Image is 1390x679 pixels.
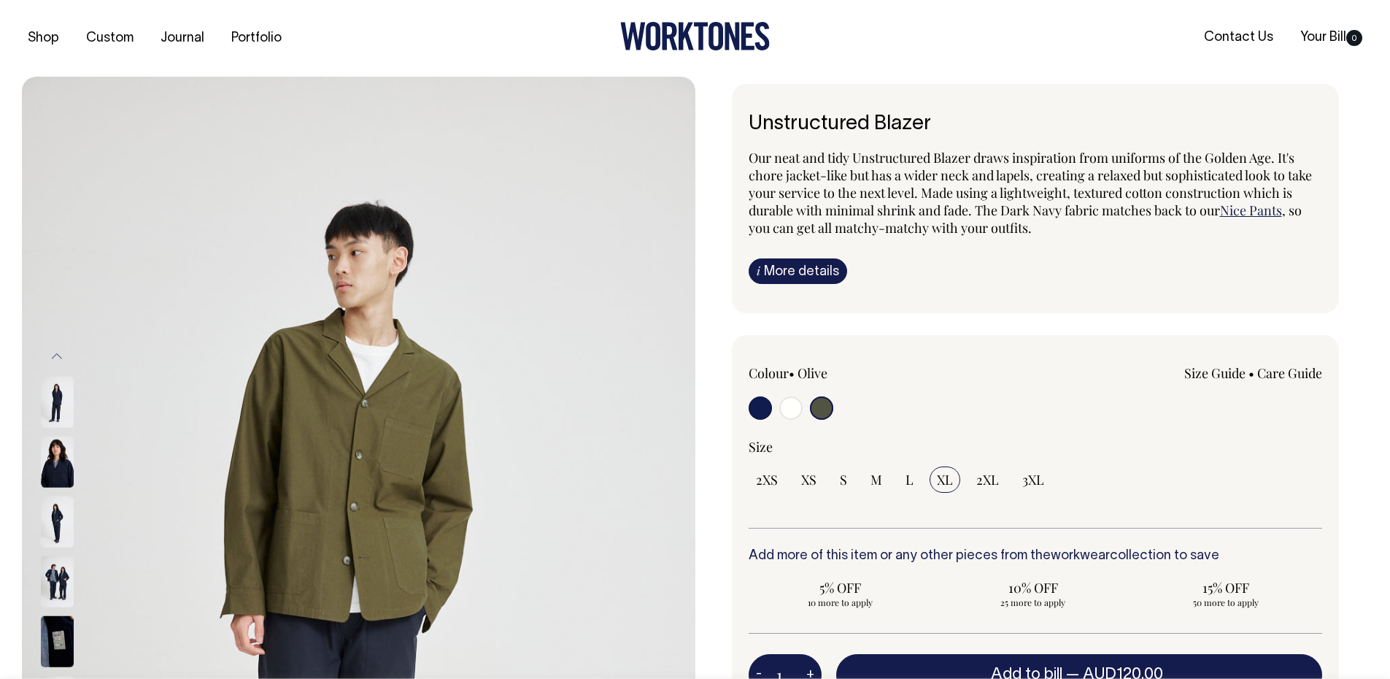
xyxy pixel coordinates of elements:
[870,471,882,488] span: M
[1134,575,1318,613] input: 15% OFF 50 more to apply
[794,467,824,493] input: XS
[1198,26,1279,50] a: Contact Us
[1141,596,1310,608] span: 50 more to apply
[749,149,1312,219] span: Our neat and tidy Unstructured Blazer draws inspiration from uniforms of the Golden Age. It's cho...
[976,471,999,488] span: 2XL
[949,596,1118,608] span: 25 more to apply
[833,467,854,493] input: S
[749,364,978,382] div: Colour
[41,496,74,548] img: dark-navy
[798,364,827,382] label: Olive
[1346,30,1362,46] span: 0
[80,26,139,50] a: Custom
[1248,364,1254,382] span: •
[22,26,65,50] a: Shop
[756,471,778,488] span: 2XS
[1257,364,1322,382] a: Care Guide
[41,377,74,428] img: dark-navy
[749,438,1323,456] div: Size
[898,467,921,493] input: L
[757,263,760,278] span: i
[756,579,925,596] span: 5% OFF
[789,364,795,382] span: •
[41,556,74,607] img: dark-navy
[756,596,925,608] span: 10 more to apply
[749,575,933,613] input: 5% OFF 10 more to apply
[155,26,210,50] a: Journal
[1220,202,1282,219] a: Nice Pants
[863,467,889,493] input: M
[937,471,953,488] span: XL
[749,549,1323,564] h6: Add more of this item or any other pieces from the collection to save
[749,113,1323,136] h6: Unstructured Blazer
[930,467,960,493] input: XL
[749,467,785,493] input: 2XS
[801,471,816,488] span: XS
[749,258,847,284] a: iMore details
[1184,364,1246,382] a: Size Guide
[941,575,1125,613] input: 10% OFF 25 more to apply
[949,579,1118,596] span: 10% OFF
[840,471,847,488] span: S
[46,339,68,372] button: Previous
[749,202,1302,237] span: , so you can get all matchy-matchy with your outfits.
[1294,26,1368,50] a: Your Bill0
[1141,579,1310,596] span: 15% OFF
[1051,550,1110,562] a: workwear
[906,471,914,488] span: L
[41,437,74,488] img: dark-navy
[1015,467,1051,493] input: 3XL
[969,467,1006,493] input: 2XL
[225,26,287,50] a: Portfolio
[41,616,74,667] img: dark-navy
[1022,471,1044,488] span: 3XL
